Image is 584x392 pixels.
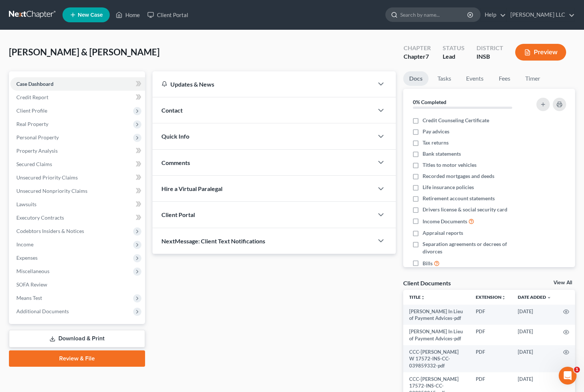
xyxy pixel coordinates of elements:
[403,71,429,86] a: Docs
[403,305,470,325] td: [PERSON_NAME] In Lieu of Payment Advices-pdf
[423,184,474,191] span: Life insurance policies
[10,77,145,91] a: Case Dashboard
[16,281,47,288] span: SOFA Review
[16,188,87,194] span: Unsecured Nonpriority Claims
[161,185,222,192] span: Hire a Virtual Paralegal
[16,161,52,167] span: Secured Claims
[404,44,431,52] div: Chapter
[423,195,495,202] span: Retirement account statements
[519,71,546,86] a: Timer
[423,117,489,124] span: Credit Counseling Certificate
[404,52,431,61] div: Chapter
[10,158,145,171] a: Secured Claims
[409,294,425,300] a: Titleunfold_more
[423,260,433,267] span: Bills
[9,350,145,367] a: Review & File
[423,128,449,135] span: Pay advices
[78,12,103,18] span: New Case
[9,330,145,347] a: Download & Print
[16,148,58,154] span: Property Analysis
[423,150,461,158] span: Bank statements
[112,8,144,22] a: Home
[10,211,145,224] a: Executory Contracts
[476,44,503,52] div: District
[423,206,507,213] span: Drivers license & social security card
[515,44,566,61] button: Preview
[501,295,506,300] i: unfold_more
[16,201,36,207] span: Lawsuits
[443,52,465,61] div: Lead
[423,229,463,237] span: Appraisal reports
[423,172,494,180] span: Recorded mortgages and deeds
[16,107,47,114] span: Client Profile
[518,294,551,300] a: Date Added expand_more
[423,161,476,169] span: Titles to motor vehicles
[16,81,54,87] span: Case Dashboard
[460,71,490,86] a: Events
[16,174,78,181] span: Unsecured Priority Claims
[574,367,580,373] span: 1
[507,8,575,22] a: [PERSON_NAME] LLC
[431,71,457,86] a: Tasks
[161,80,365,88] div: Updates & News
[512,325,557,345] td: [DATE]
[16,268,49,274] span: Miscellaneous
[470,305,512,325] td: PDF
[16,295,42,301] span: Means Test
[9,46,160,57] span: [PERSON_NAME] & [PERSON_NAME]
[426,53,429,60] span: 7
[10,184,145,198] a: Unsecured Nonpriority Claims
[423,139,449,146] span: Tax returns
[10,144,145,158] a: Property Analysis
[512,345,557,372] td: [DATE]
[16,214,64,221] span: Executory Contracts
[559,367,577,385] iframe: Intercom live chat
[443,44,465,52] div: Status
[10,91,145,104] a: Credit Report
[400,8,468,22] input: Search by name...
[553,280,572,285] a: View All
[512,305,557,325] td: [DATE]
[10,198,145,211] a: Lawsuits
[470,325,512,345] td: PDF
[16,94,48,100] span: Credit Report
[161,237,265,244] span: NextMessage: Client Text Notifications
[476,52,503,61] div: INSB
[403,279,451,287] div: Client Documents
[144,8,192,22] a: Client Portal
[423,240,526,255] span: Separation agreements or decrees of divorces
[421,295,425,300] i: unfold_more
[413,99,446,105] strong: 0% Completed
[16,121,48,127] span: Real Property
[161,133,189,140] span: Quick Info
[423,218,467,225] span: Income Documents
[492,71,516,86] a: Fees
[16,241,33,247] span: Income
[161,211,195,218] span: Client Portal
[16,308,69,314] span: Additional Documents
[10,278,145,291] a: SOFA Review
[470,345,512,372] td: PDF
[476,294,506,300] a: Extensionunfold_more
[16,228,84,234] span: Codebtors Insiders & Notices
[16,134,59,140] span: Personal Property
[481,8,506,22] a: Help
[10,171,145,184] a: Unsecured Priority Claims
[403,345,470,372] td: CCC-[PERSON_NAME] W 17572-INS-CC-039859332-pdf
[161,107,183,114] span: Contact
[403,325,470,345] td: [PERSON_NAME] In Lieu of Payment Advices-pdf
[16,255,38,261] span: Expenses
[161,159,190,166] span: Comments
[547,295,551,300] i: expand_more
